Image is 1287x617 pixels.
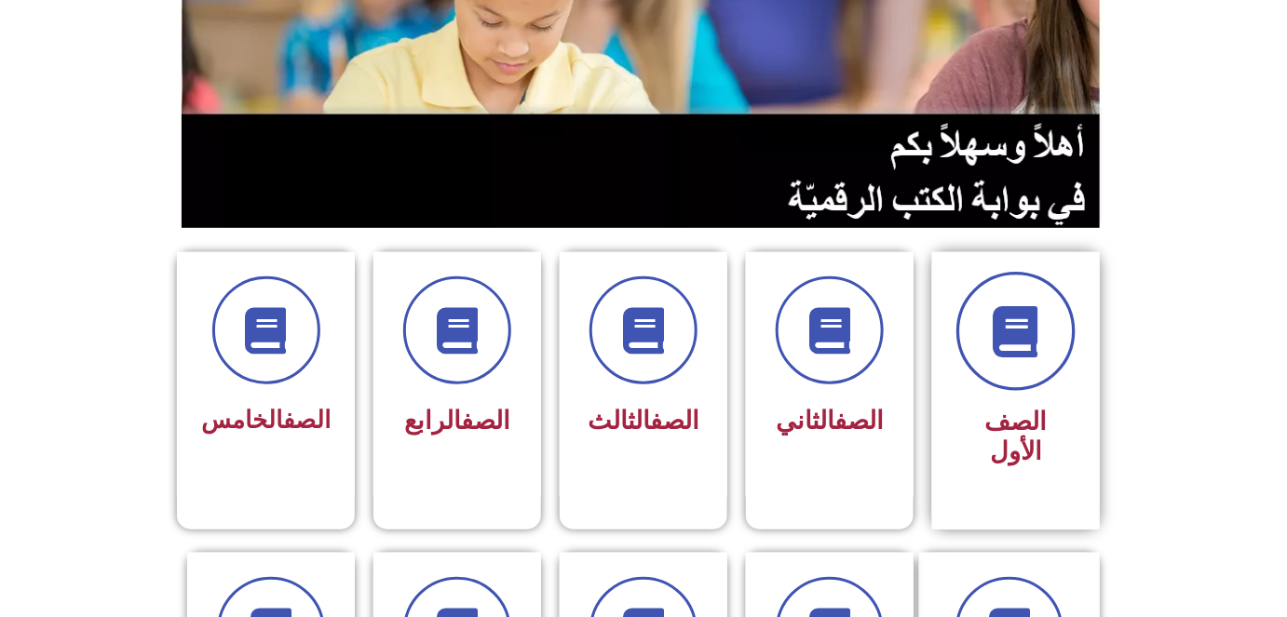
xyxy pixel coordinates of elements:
span: الخامس [201,406,331,434]
span: الثالث [588,406,699,436]
span: الرابع [404,406,510,436]
span: الصف الأول [985,407,1048,466]
a: الصف [461,406,510,436]
a: الصف [650,406,699,436]
a: الصف [834,406,884,436]
span: الثاني [776,406,884,436]
a: الصف [283,406,331,434]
